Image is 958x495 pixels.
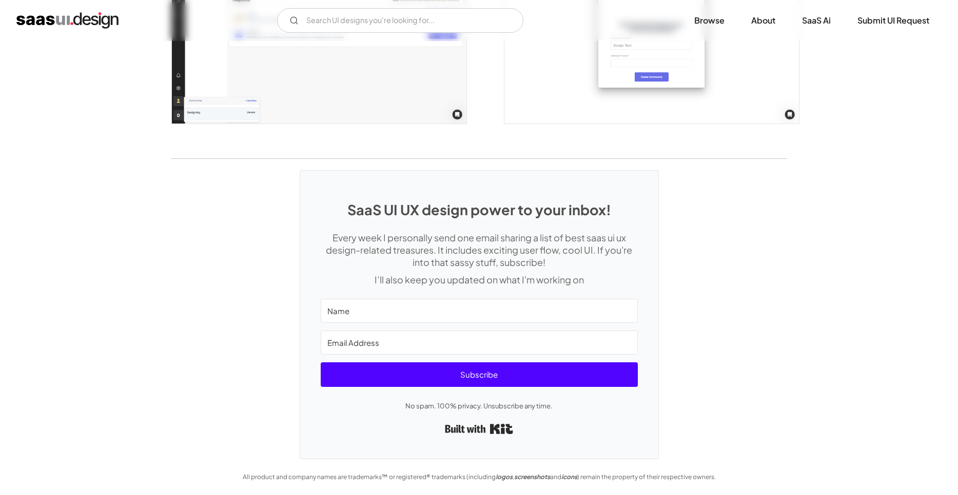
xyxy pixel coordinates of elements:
a: Built with Kit [445,420,513,438]
p: Every week I personally send one email sharing a list of best saas ui ux design-related treasures... [321,232,638,269]
form: Email Form [277,8,523,33]
em: screenshots [514,473,550,481]
a: Submit UI Request [845,9,942,32]
p: I’ll also keep you updated on what I'm working on [321,274,638,286]
input: Email Address [321,331,638,355]
input: Name [321,299,638,323]
a: Browse [682,9,737,32]
em: logos [496,473,513,481]
em: icons [561,473,577,481]
a: About [739,9,788,32]
button: Subscribe [321,362,638,387]
input: Search UI designs you're looking for... [277,8,523,33]
p: No spam. 100% privacy. Unsubscribe any time. [321,400,638,412]
div: All product and company names are trademarks™ or registered® trademarks (including , and ) remain... [238,471,720,483]
a: SaaS Ai [790,9,843,32]
h1: SaaS UI UX design power to your inbox! [321,201,638,218]
a: home [16,12,119,29]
